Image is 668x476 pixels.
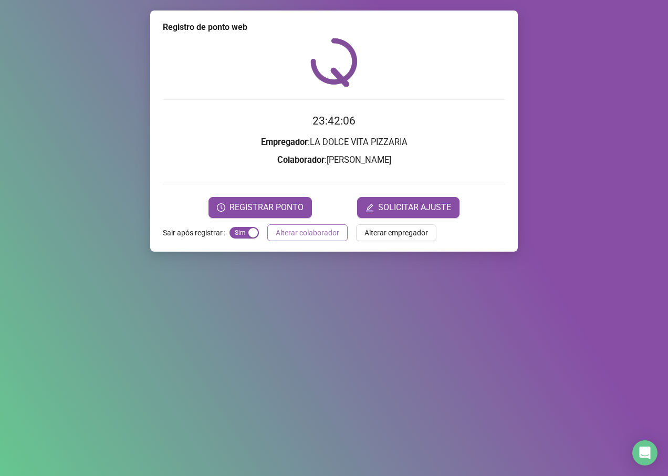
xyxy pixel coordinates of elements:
time: 23:42:06 [312,115,356,127]
h3: : [PERSON_NAME] [163,153,505,167]
button: Alterar colaborador [267,224,348,241]
button: Alterar empregador [356,224,436,241]
h3: : LA DOLCE VITA PIZZARIA [163,136,505,149]
span: REGISTRAR PONTO [229,201,304,214]
div: Registro de ponto web [163,21,505,34]
span: Alterar empregador [364,227,428,239]
span: edit [366,203,374,212]
img: QRPoint [310,38,358,87]
span: SOLICITAR AJUSTE [378,201,451,214]
span: Alterar colaborador [276,227,339,239]
button: editSOLICITAR AJUSTE [357,197,460,218]
div: Open Intercom Messenger [632,440,657,465]
span: clock-circle [217,203,225,212]
label: Sair após registrar [163,224,229,241]
strong: Empregador [261,137,308,147]
button: REGISTRAR PONTO [208,197,312,218]
strong: Colaborador [277,155,325,165]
